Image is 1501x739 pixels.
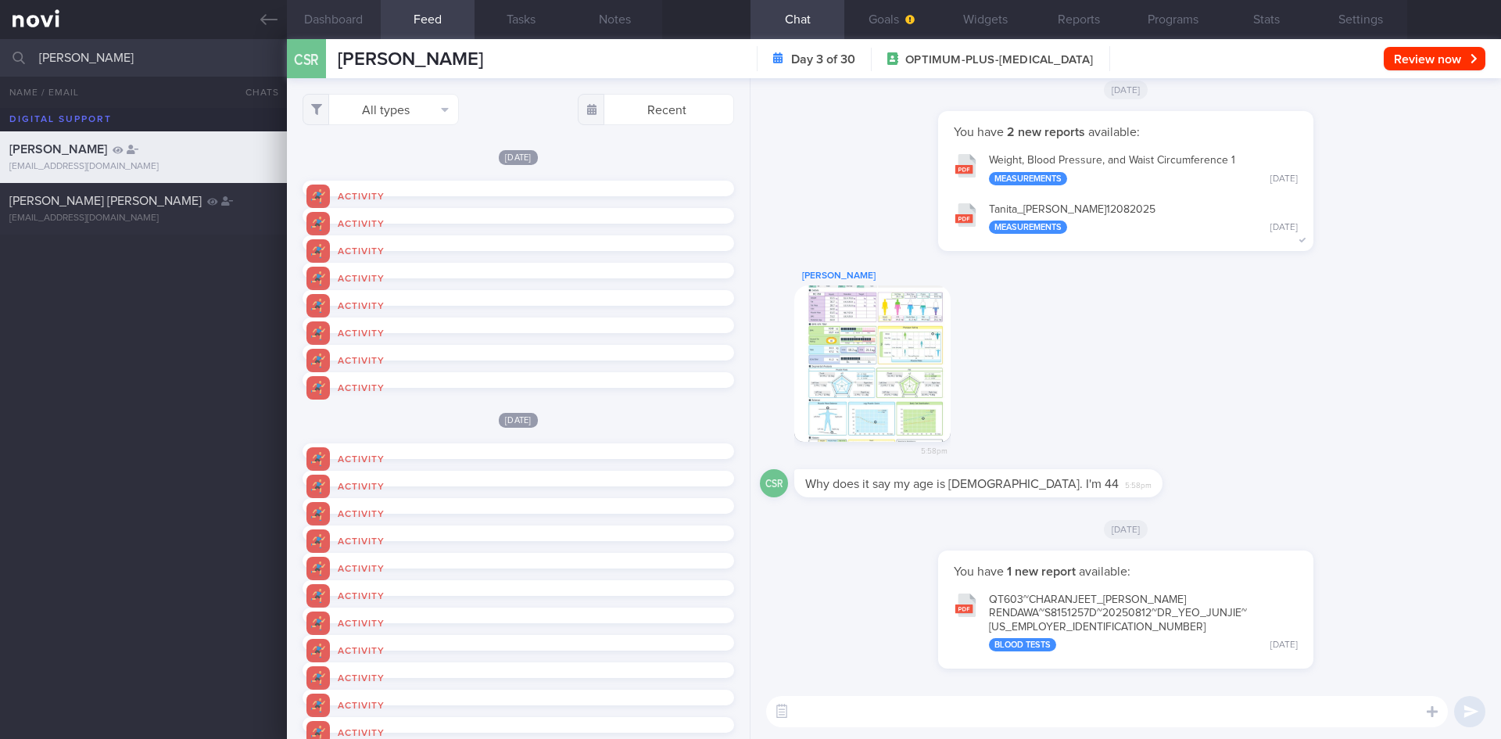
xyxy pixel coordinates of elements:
[989,221,1067,234] div: Measurements
[1004,126,1088,138] strong: 2 new reports
[330,271,392,284] div: Activity
[330,380,392,393] div: Activity
[805,478,1119,490] span: Why does it say my age is [DEMOGRAPHIC_DATA]. I'm 44
[921,442,948,457] span: 5:58pm
[1104,81,1148,99] span: [DATE]
[9,161,278,173] div: [EMAIL_ADDRESS][DOMAIN_NAME]
[762,469,786,498] div: CSR
[330,533,392,547] div: Activity
[330,615,392,629] div: Activity
[330,243,392,256] div: Activity
[794,267,998,285] div: [PERSON_NAME]
[330,298,392,311] div: Activity
[1270,640,1298,651] div: [DATE]
[989,154,1298,185] div: Weight, Blood Pressure, and Waist Circumference 1
[330,325,392,339] div: Activity
[946,583,1306,660] button: QT603~CHARANJEET_[PERSON_NAME]RENDAWA~S8151257D~20250812~DR_YEO_JUNJIE~[US_EMPLOYER_IDENTIFICATIO...
[338,50,483,69] span: [PERSON_NAME]
[330,353,392,366] div: Activity
[954,124,1298,140] p: You have available:
[989,638,1056,651] div: Blood Tests
[9,143,107,156] span: [PERSON_NAME]
[989,594,1298,652] div: QT603~CHARANJEET_ [PERSON_NAME] RENDAWA~S8151257D~20250812~DR_ YEO_ JUNJIE~[US_EMPLOYER_IDENTIFIC...
[946,193,1306,242] button: Tanita_[PERSON_NAME]12082025 Measurements [DATE]
[330,670,392,683] div: Activity
[794,285,951,442] img: Photo by Charanjeet Singh Rendawa
[954,564,1298,579] p: You have available:
[330,698,392,711] div: Activity
[9,213,278,224] div: [EMAIL_ADDRESS][DOMAIN_NAME]
[9,195,202,207] span: [PERSON_NAME] [PERSON_NAME]
[1270,222,1298,234] div: [DATE]
[330,216,392,229] div: Activity
[330,506,392,519] div: Activity
[1270,174,1298,185] div: [DATE]
[791,52,855,67] strong: Day 3 of 30
[1384,47,1485,70] button: Review now
[224,77,287,108] button: Chats
[330,561,392,574] div: Activity
[330,588,392,601] div: Activity
[989,203,1298,235] div: Tanita_ [PERSON_NAME] 12082025
[330,451,392,465] div: Activity
[499,413,538,428] span: [DATE]
[330,479,392,492] div: Activity
[303,94,459,125] button: All types
[989,172,1067,185] div: Measurements
[1104,520,1148,539] span: [DATE]
[499,150,538,165] span: [DATE]
[1004,565,1079,578] strong: 1 new report
[330,643,392,656] div: Activity
[330,188,392,202] div: Activity
[1125,476,1152,491] span: 5:58pm
[283,30,330,90] div: CSR
[905,52,1093,68] span: OPTIMUM-PLUS-[MEDICAL_DATA]
[946,144,1306,193] button: Weight, Blood Pressure, and Waist Circumference 1 Measurements [DATE]
[330,725,392,738] div: Activity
